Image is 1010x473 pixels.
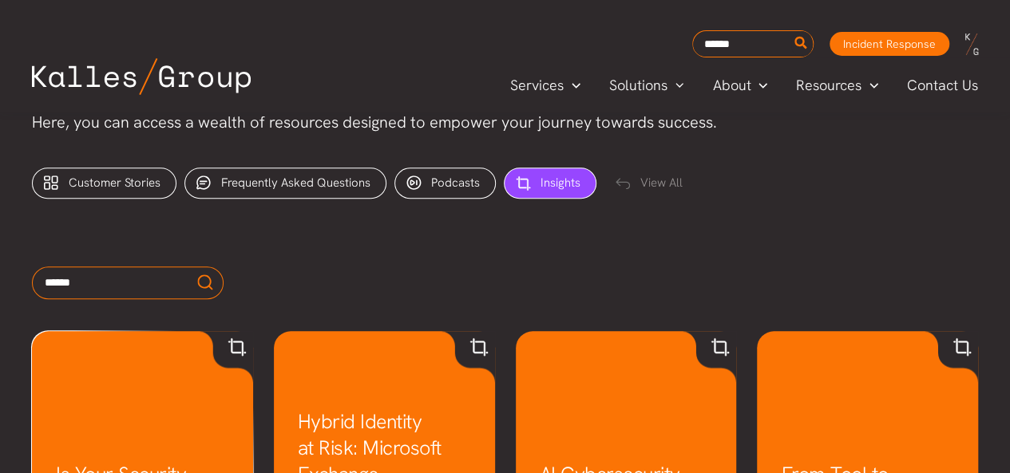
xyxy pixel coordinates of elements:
a: ServicesMenu Toggle [496,73,595,97]
span: Customer Stories [69,175,160,191]
a: SolutionsMenu Toggle [595,73,699,97]
span: Insights [541,175,580,191]
span: Contact Us [907,73,978,97]
span: Menu Toggle [861,73,878,97]
nav: Primary Site Navigation [496,72,994,98]
a: Contact Us [893,73,994,97]
img: Kalles Group [32,58,251,95]
span: Frequently Asked Questions [221,175,370,191]
span: Menu Toggle [667,73,684,97]
span: Services [510,73,564,97]
span: Menu Toggle [751,73,767,97]
span: Menu Toggle [564,73,580,97]
a: Incident Response [830,32,949,56]
div: View All [604,168,698,199]
span: About [712,73,751,97]
span: Podcasts [431,175,480,191]
button: Search [791,31,811,57]
p: Here, you can access a wealth of resources designed to empower your journey towards success. [32,109,978,136]
a: ResourcesMenu Toggle [782,73,893,97]
span: Resources [796,73,861,97]
a: AboutMenu Toggle [698,73,782,97]
span: Solutions [609,73,667,97]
